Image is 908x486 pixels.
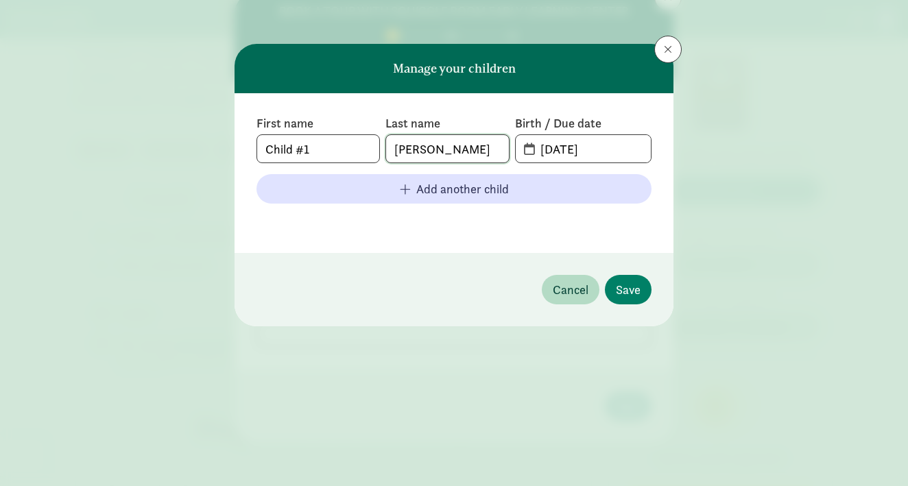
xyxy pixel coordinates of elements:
span: Save [616,280,641,299]
input: MM-DD-YYYY [532,135,651,162]
span: Cancel [553,280,588,299]
label: Last name [385,115,509,132]
label: Birth / Due date [515,115,652,132]
button: Add another child [256,174,652,204]
button: Cancel [542,275,599,304]
label: First name [256,115,380,132]
h6: Manage your children [393,62,516,75]
button: Save [605,275,652,304]
span: Add another child [416,180,509,198]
